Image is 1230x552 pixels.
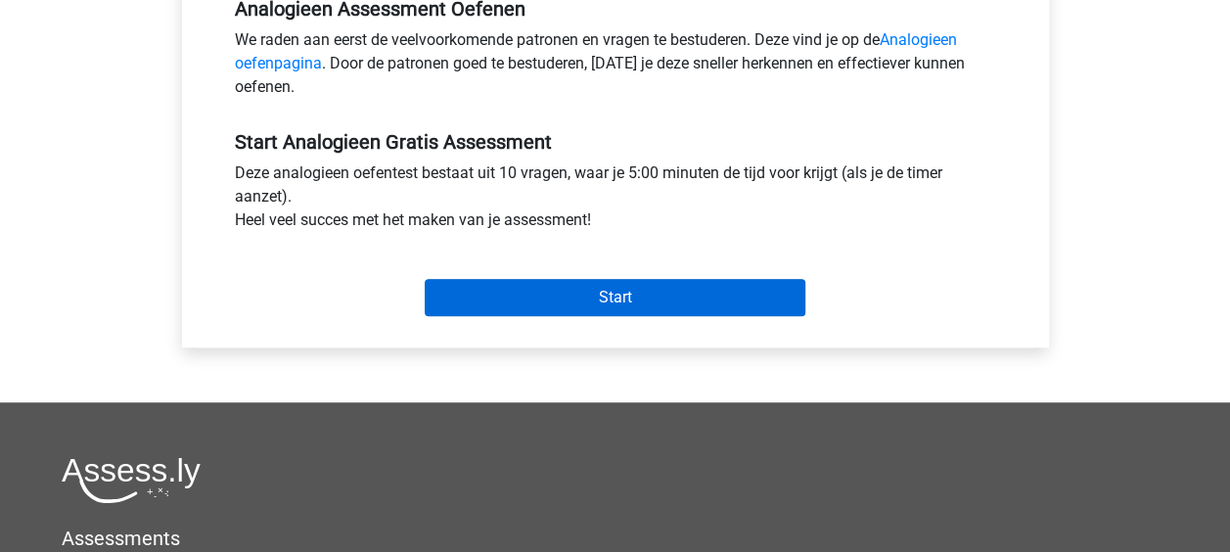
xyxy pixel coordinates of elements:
div: We raden aan eerst de veelvoorkomende patronen en vragen te bestuderen. Deze vind je op de . Door... [220,28,1011,107]
img: Assessly logo [62,457,201,503]
div: Deze analogieen oefentest bestaat uit 10 vragen, waar je 5:00 minuten de tijd voor krijgt (als je... [220,161,1011,240]
h5: Assessments [62,527,1168,550]
input: Start [425,279,805,316]
h5: Start Analogieen Gratis Assessment [235,130,996,154]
